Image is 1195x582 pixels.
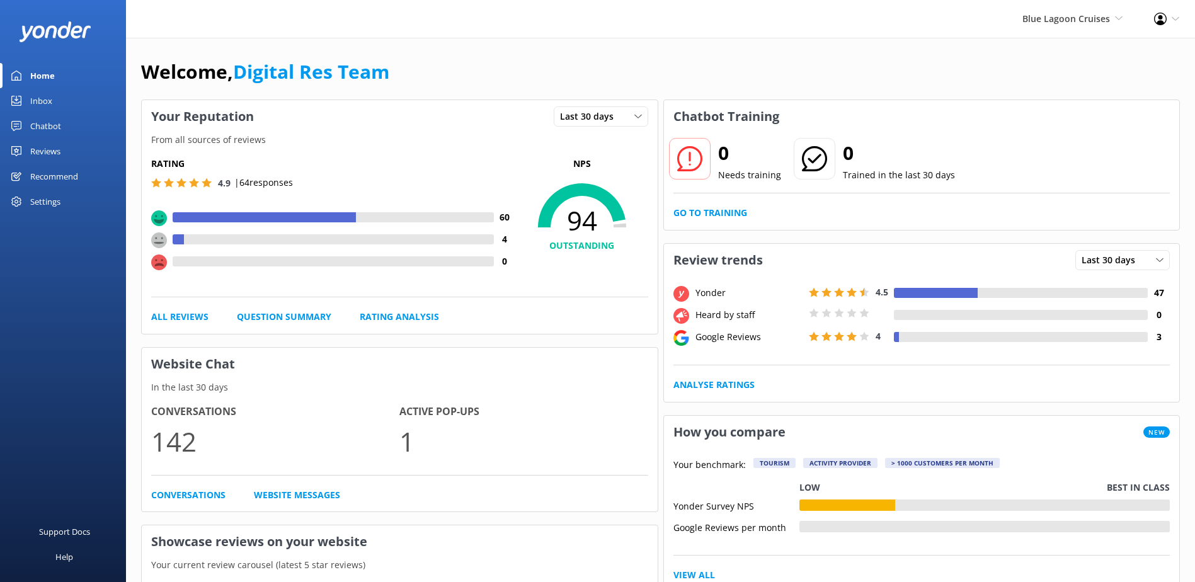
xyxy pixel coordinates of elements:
a: Website Messages [254,488,340,502]
div: Recommend [30,164,78,189]
div: Yonder Survey NPS [673,499,799,511]
img: yonder-white-logo.png [19,21,91,42]
h4: Conversations [151,404,399,420]
span: New [1143,426,1170,438]
h4: 60 [494,210,516,224]
div: Google Reviews per month [673,521,799,532]
h4: 3 [1148,330,1170,344]
h2: 0 [718,138,781,168]
div: Tourism [753,458,796,468]
span: 94 [516,205,648,236]
span: Last 30 days [560,110,621,123]
h5: Rating [151,157,516,171]
h2: 0 [843,138,955,168]
p: From all sources of reviews [142,133,658,147]
div: Activity Provider [803,458,878,468]
div: Reviews [30,139,60,164]
div: Help [55,544,73,569]
h3: Website Chat [142,348,658,380]
h4: OUTSTANDING [516,239,648,253]
h4: Active Pop-ups [399,404,648,420]
h3: Chatbot Training [664,100,789,133]
h1: Welcome, [141,57,389,87]
a: Analyse Ratings [673,378,755,392]
p: 1 [399,420,648,462]
p: Your current review carousel (latest 5 star reviews) [142,558,658,572]
h3: Showcase reviews on your website [142,525,658,558]
p: Best in class [1107,481,1170,494]
p: | 64 responses [234,176,293,190]
a: Question Summary [237,310,331,324]
h4: 0 [1148,308,1170,322]
h3: Your Reputation [142,100,263,133]
div: Settings [30,189,60,214]
div: Home [30,63,55,88]
h4: 47 [1148,286,1170,300]
div: Inbox [30,88,52,113]
a: View All [673,568,715,582]
div: > 1000 customers per month [885,458,1000,468]
div: Support Docs [39,519,90,544]
span: Last 30 days [1082,253,1143,267]
p: Trained in the last 30 days [843,168,955,182]
a: Conversations [151,488,226,502]
p: Needs training [718,168,781,182]
div: Google Reviews [692,330,806,344]
p: 142 [151,420,399,462]
p: Low [799,481,820,494]
p: In the last 30 days [142,380,658,394]
div: Yonder [692,286,806,300]
a: Rating Analysis [360,310,439,324]
p: NPS [516,157,648,171]
div: Heard by staff [692,308,806,322]
a: Digital Res Team [233,59,389,84]
h3: How you compare [664,416,795,448]
span: 4.5 [876,286,888,298]
span: 4 [876,330,881,342]
div: Chatbot [30,113,61,139]
p: Your benchmark: [673,458,746,473]
span: Blue Lagoon Cruises [1022,13,1110,25]
a: All Reviews [151,310,209,324]
a: Go to Training [673,206,747,220]
h3: Review trends [664,244,772,277]
h4: 4 [494,232,516,246]
h4: 0 [494,254,516,268]
span: 4.9 [218,177,231,189]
